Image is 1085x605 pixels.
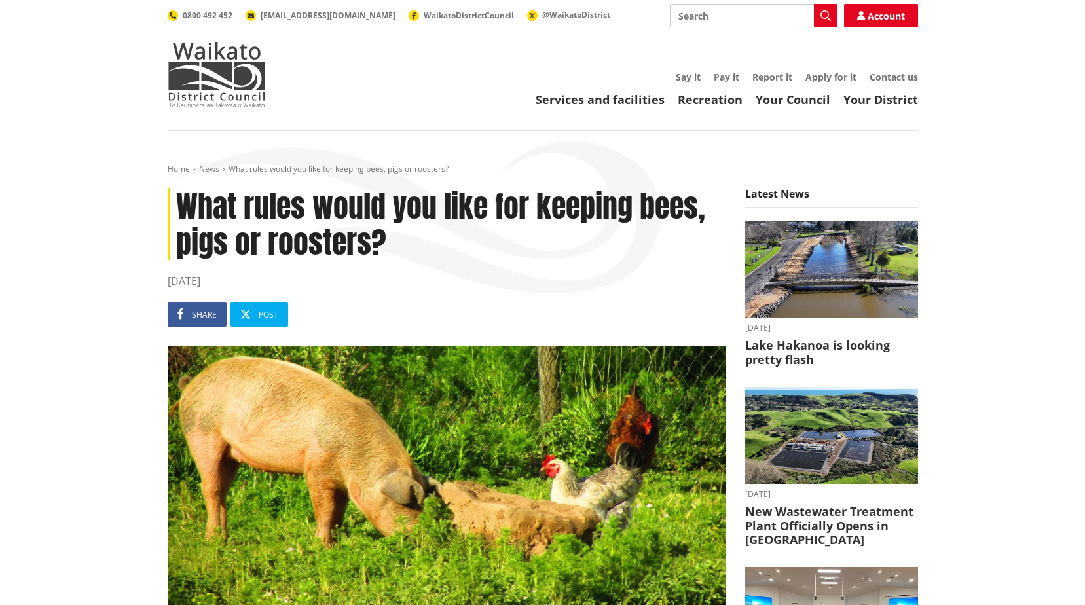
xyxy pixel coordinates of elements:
a: WaikatoDistrictCouncil [409,10,514,21]
span: 0800 492 452 [183,10,232,21]
span: Share [192,309,217,320]
a: Pay it [714,71,739,83]
h5: Latest News [745,188,918,208]
h3: New Wastewater Treatment Plant Officially Opens in [GEOGRAPHIC_DATA] [745,505,918,547]
a: Account [844,4,918,27]
time: [DATE] [168,273,726,289]
span: What rules would you like for keeping bees, pigs or roosters? [229,163,449,174]
a: Your Council [756,92,830,107]
a: Home [168,163,190,174]
img: Raglan WWTP facility [745,387,918,485]
a: Contact us [870,71,918,83]
span: @WaikatoDistrict [542,9,610,20]
span: Post [259,309,278,320]
a: Say it [676,71,701,83]
span: [EMAIL_ADDRESS][DOMAIN_NAME] [261,10,395,21]
a: Report it [752,71,792,83]
a: Share [168,302,227,327]
a: Apply for it [805,71,856,83]
nav: breadcrumb [168,164,918,175]
a: 0800 492 452 [168,10,232,21]
input: Search input [670,4,837,27]
img: Lake Hakanoa footbridge [745,221,918,318]
a: Your District [843,92,918,107]
a: Recreation [678,92,743,107]
a: Post [230,302,288,327]
span: WaikatoDistrictCouncil [424,10,514,21]
img: Waikato District Council - Te Kaunihera aa Takiwaa o Waikato [168,42,266,107]
time: [DATE] [745,324,918,332]
h1: What rules would you like for keeping bees, pigs or roosters? [168,188,726,260]
a: Services and facilities [536,92,665,107]
time: [DATE] [745,490,918,498]
a: @WaikatoDistrict [527,9,610,20]
a: News [199,163,219,174]
a: A serene riverside scene with a clear blue sky, featuring a small bridge over a reflective river,... [745,221,918,367]
a: [DATE] New Wastewater Treatment Plant Officially Opens in [GEOGRAPHIC_DATA] [745,387,918,547]
h3: Lake Hakanoa is looking pretty flash [745,339,918,367]
a: [EMAIL_ADDRESS][DOMAIN_NAME] [246,10,395,21]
